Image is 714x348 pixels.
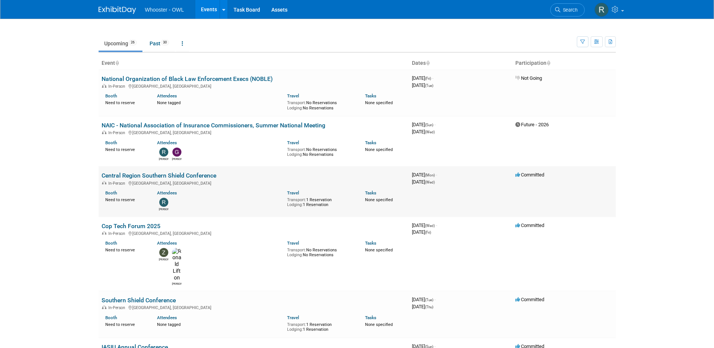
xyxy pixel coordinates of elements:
[287,147,306,152] span: Transport:
[105,99,146,106] div: Need to reserve
[287,322,306,327] span: Transport:
[287,196,354,208] div: 1 Reservation 1 Reservation
[172,248,181,281] img: Ronald Lifton
[105,190,117,196] a: Booth
[287,140,299,145] a: Travel
[287,202,303,207] span: Lodging:
[365,240,376,246] a: Tasks
[157,140,177,145] a: Attendees
[287,93,299,99] a: Travel
[287,321,354,332] div: 1 Reservation 1 Reservation
[99,36,142,51] a: Upcoming26
[434,122,436,127] span: -
[159,148,168,157] img: Richard Spradley
[157,93,177,99] a: Attendees
[108,130,127,135] span: In-Person
[436,223,437,228] span: -
[102,304,406,310] div: [GEOGRAPHIC_DATA], [GEOGRAPHIC_DATA]
[412,75,433,81] span: [DATE]
[412,223,437,228] span: [DATE]
[365,100,393,105] span: None specified
[157,190,177,196] a: Attendees
[102,181,106,185] img: In-Person Event
[102,305,106,309] img: In-Person Event
[365,190,376,196] a: Tasks
[436,172,437,178] span: -
[108,305,127,310] span: In-Person
[425,76,431,81] span: (Fri)
[287,152,303,157] span: Lodging:
[425,123,433,127] span: (Sun)
[157,240,177,246] a: Attendees
[105,246,146,253] div: Need to reserve
[287,248,306,252] span: Transport:
[102,129,406,135] div: [GEOGRAPHIC_DATA], [GEOGRAPHIC_DATA]
[550,3,585,16] a: Search
[365,93,376,99] a: Tasks
[515,172,544,178] span: Committed
[159,198,168,207] img: Robert Dugan
[425,298,433,302] span: (Tue)
[287,106,303,111] span: Lodging:
[425,180,435,184] span: (Wed)
[108,84,127,89] span: In-Person
[115,60,119,66] a: Sort by Event Name
[105,240,117,246] a: Booth
[412,172,437,178] span: [DATE]
[102,180,406,186] div: [GEOGRAPHIC_DATA], [GEOGRAPHIC_DATA]
[102,130,106,134] img: In-Person Event
[425,84,433,88] span: (Tue)
[99,6,136,14] img: ExhibitDay
[287,315,299,320] a: Travel
[412,297,436,302] span: [DATE]
[594,3,609,17] img: Robert Dugan
[102,84,106,88] img: In-Person Event
[105,146,146,152] div: Need to reserve
[365,322,393,327] span: None specified
[432,75,433,81] span: -
[287,190,299,196] a: Travel
[159,248,168,257] img: Zach Artz
[102,83,406,89] div: [GEOGRAPHIC_DATA], [GEOGRAPHIC_DATA]
[102,75,273,82] a: National Organization of Black Law Enforcement Execs (NOBLE)
[425,173,435,177] span: (Mon)
[159,207,168,211] div: Robert Dugan
[515,297,544,302] span: Committed
[412,179,435,185] span: [DATE]
[425,224,435,228] span: (Wed)
[159,157,168,161] div: Richard Spradley
[515,75,542,81] span: Not Going
[102,172,216,179] a: Central Region Southern Shield Conference
[287,327,303,332] span: Lodging:
[425,305,433,309] span: (Thu)
[287,197,306,202] span: Transport:
[412,229,431,235] span: [DATE]
[172,157,181,161] div: Gary LaFond
[287,146,354,157] div: No Reservations No Reservations
[365,248,393,252] span: None specified
[105,315,117,320] a: Booth
[102,223,160,230] a: Cop Tech Forum 2025
[412,82,433,88] span: [DATE]
[102,297,176,304] a: Southern Shield Conference
[546,60,550,66] a: Sort by Participation Type
[287,252,303,257] span: Lodging:
[560,7,578,13] span: Search
[99,57,409,70] th: Event
[515,122,549,127] span: Future - 2026
[426,60,430,66] a: Sort by Start Date
[412,122,436,127] span: [DATE]
[365,140,376,145] a: Tasks
[145,7,184,13] span: Whooster - OWL
[105,93,117,99] a: Booth
[287,99,354,111] div: No Reservations No Reservations
[157,321,281,327] div: None tagged
[515,223,544,228] span: Committed
[108,231,127,236] span: In-Person
[365,197,393,202] span: None specified
[287,246,354,258] div: No Reservations No Reservations
[287,100,306,105] span: Transport:
[102,230,406,236] div: [GEOGRAPHIC_DATA], [GEOGRAPHIC_DATA]
[157,315,177,320] a: Attendees
[108,181,127,186] span: In-Person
